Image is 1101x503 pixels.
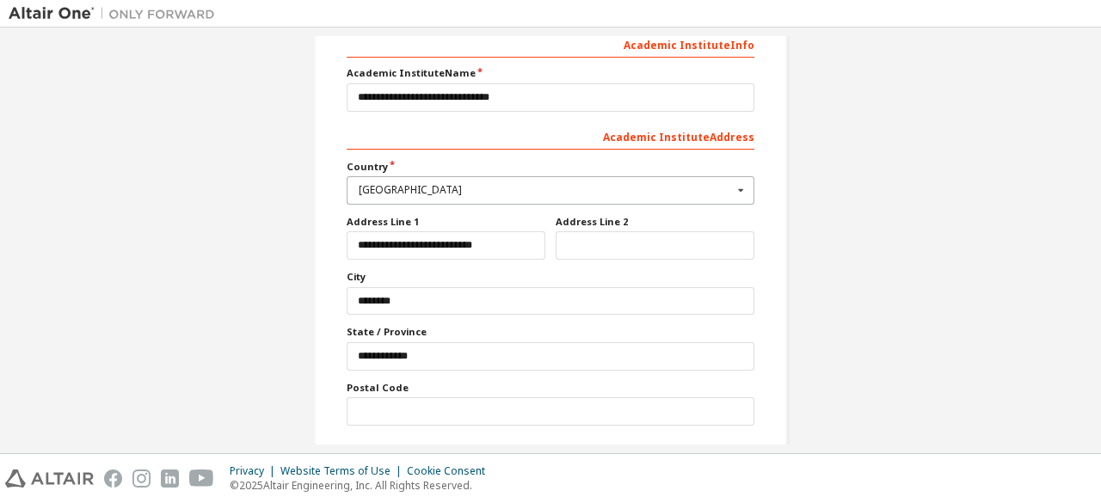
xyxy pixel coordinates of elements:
label: Postal Code [347,381,754,395]
img: instagram.svg [132,469,151,488]
img: youtube.svg [189,469,214,488]
label: Address Line 2 [556,215,754,229]
p: © 2025 Altair Engineering, Inc. All Rights Reserved. [230,478,495,493]
label: Country [347,160,754,174]
label: City [347,270,754,284]
img: altair_logo.svg [5,469,94,488]
div: Website Terms of Use [280,464,407,478]
div: Academic Institute Info [347,30,754,58]
img: Altair One [9,5,224,22]
div: Cookie Consent [407,464,495,478]
img: facebook.svg [104,469,122,488]
label: Academic Institute Name [347,66,754,80]
div: Privacy [230,464,280,478]
label: State / Province [347,325,754,339]
img: linkedin.svg [161,469,179,488]
div: [GEOGRAPHIC_DATA] [359,185,733,195]
label: Address Line 1 [347,215,545,229]
div: Academic Institute Address [347,122,754,150]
